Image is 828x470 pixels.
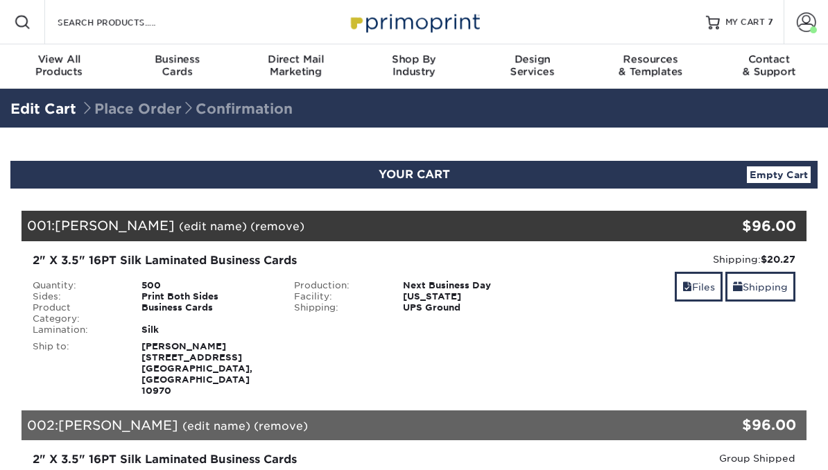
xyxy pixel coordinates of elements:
[21,410,675,441] div: 002:
[768,17,773,27] span: 7
[21,211,675,241] div: 001:
[254,419,308,433] a: (remove)
[345,7,483,37] img: Primoprint
[56,14,191,31] input: SEARCH PRODUCTS.....
[10,101,76,117] a: Edit Cart
[473,53,592,78] div: Services
[675,415,796,435] div: $96.00
[179,220,247,233] a: (edit name)
[675,216,796,236] div: $96.00
[119,53,237,65] span: Business
[725,272,795,302] a: Shipping
[131,291,284,302] div: Print Both Sides
[182,419,250,433] a: (edit name)
[675,272,723,302] a: Files
[284,302,393,313] div: Shipping:
[22,341,131,397] div: Ship to:
[284,280,393,291] div: Production:
[131,302,284,324] div: Business Cards
[22,291,131,302] div: Sides:
[284,291,393,302] div: Facility:
[131,280,284,291] div: 500
[119,44,237,89] a: BusinessCards
[393,291,545,302] div: [US_STATE]
[58,417,178,433] span: [PERSON_NAME]
[355,53,474,65] span: Shop By
[355,53,474,78] div: Industry
[682,281,692,293] span: files
[393,302,545,313] div: UPS Ground
[592,44,710,89] a: Resources& Templates
[473,53,592,65] span: Design
[141,341,252,396] strong: [PERSON_NAME] [STREET_ADDRESS] [GEOGRAPHIC_DATA], [GEOGRAPHIC_DATA] 10970
[355,44,474,89] a: Shop ByIndustry
[379,168,450,181] span: YOUR CART
[747,166,811,183] a: Empty Cart
[709,44,828,89] a: Contact& Support
[473,44,592,89] a: DesignServices
[555,252,795,266] div: Shipping:
[250,220,304,233] a: (remove)
[592,53,710,65] span: Resources
[22,324,131,336] div: Lamination:
[131,324,284,336] div: Silk
[555,451,795,465] div: Group Shipped
[709,53,828,65] span: Contact
[725,17,765,28] span: MY CART
[80,101,293,117] span: Place Order Confirmation
[119,53,237,78] div: Cards
[22,280,131,291] div: Quantity:
[236,44,355,89] a: Direct MailMarketing
[33,252,534,269] div: 2" X 3.5" 16PT Silk Laminated Business Cards
[55,218,175,233] span: [PERSON_NAME]
[236,53,355,65] span: Direct Mail
[709,53,828,78] div: & Support
[592,53,710,78] div: & Templates
[22,302,131,324] div: Product Category:
[761,254,795,265] strong: $20.27
[733,281,743,293] span: shipping
[393,280,545,291] div: Next Business Day
[236,53,355,78] div: Marketing
[33,451,534,468] div: 2" X 3.5" 16PT Silk Laminated Business Cards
